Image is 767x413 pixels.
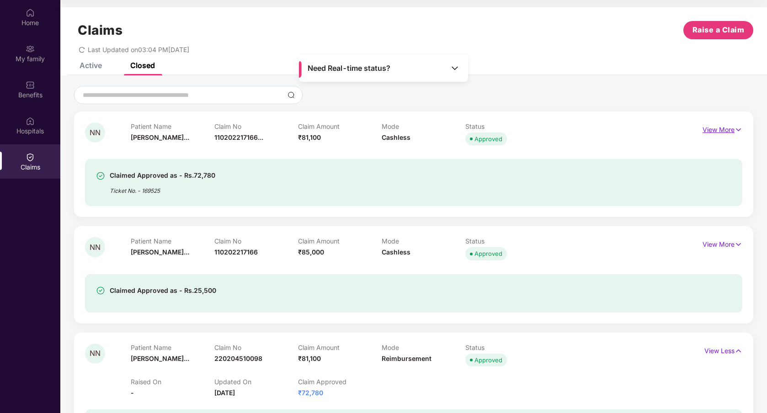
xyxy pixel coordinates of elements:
[298,248,324,256] span: ₹85,000
[131,355,189,362] span: [PERSON_NAME]...
[110,170,215,181] div: Claimed Approved as - Rs.72,780
[735,346,742,356] img: svg+xml;base64,PHN2ZyB4bWxucz0iaHR0cDovL3d3dy53My5vcmcvMjAwMC9zdmciIHdpZHRoPSIxNyIgaGVpZ2h0PSIxNy...
[88,46,189,53] span: Last Updated on 03:04 PM[DATE]
[80,61,102,70] div: Active
[465,237,549,245] p: Status
[298,237,382,245] p: Claim Amount
[735,239,742,249] img: svg+xml;base64,PHN2ZyB4bWxucz0iaHR0cDovL3d3dy53My5vcmcvMjAwMC9zdmciIHdpZHRoPSIxNyIgaGVpZ2h0PSIxNy...
[131,389,134,397] span: -
[214,237,298,245] p: Claim No
[26,116,35,126] img: svg+xml;base64,PHN2ZyBpZD0iSG9zcGl0YWxzIiB4bWxucz0iaHR0cDovL3d3dy53My5vcmcvMjAwMC9zdmciIHdpZHRoPS...
[450,64,459,73] img: Toggle Icon
[465,344,549,351] p: Status
[26,153,35,162] img: svg+xml;base64,PHN2ZyBpZD0iQ2xhaW0iIHhtbG5zPSJodHRwOi8vd3d3LnczLm9yZy8yMDAwL3N2ZyIgd2lkdGg9IjIwIi...
[298,355,321,362] span: ₹81,100
[474,355,502,365] div: Approved
[214,355,262,362] span: 220204510098
[131,122,214,130] p: Patient Name
[298,122,382,130] p: Claim Amount
[382,355,431,362] span: Reimbursement
[214,344,298,351] p: Claim No
[26,8,35,17] img: svg+xml;base64,PHN2ZyBpZD0iSG9tZSIgeG1sbnM9Imh0dHA6Ly93d3cudzMub3JnLzIwMDAvc3ZnIiB3aWR0aD0iMjAiIG...
[214,133,263,141] span: 110202217166...
[288,91,295,99] img: svg+xml;base64,PHN2ZyBpZD0iU2VhcmNoLTMyeDMyIiB4bWxucz0iaHR0cDovL3d3dy53My5vcmcvMjAwMC9zdmciIHdpZH...
[474,134,502,143] div: Approved
[131,133,189,141] span: [PERSON_NAME]...
[26,44,35,53] img: svg+xml;base64,PHN2ZyB3aWR0aD0iMjAiIGhlaWdodD0iMjAiIHZpZXdCb3g9IjAgMCAyMCAyMCIgZmlsbD0ibm9uZSIgeG...
[703,122,742,135] p: View More
[78,22,123,38] h1: Claims
[130,61,155,70] div: Closed
[90,349,101,357] span: NN
[382,344,465,351] p: Mode
[131,248,189,256] span: [PERSON_NAME]...
[214,248,258,256] span: 110202217166
[474,249,502,258] div: Approved
[79,46,85,53] span: redo
[382,248,410,256] span: Cashless
[382,133,410,141] span: Cashless
[214,378,298,386] p: Updated On
[214,122,298,130] p: Claim No
[298,378,382,386] p: Claim Approved
[26,80,35,90] img: svg+xml;base64,PHN2ZyBpZD0iQmVuZWZpdHMiIHhtbG5zPSJodHRwOi8vd3d3LnczLm9yZy8yMDAwL3N2ZyIgd2lkdGg9Ij...
[131,237,214,245] p: Patient Name
[692,24,745,36] span: Raise a Claim
[382,122,465,130] p: Mode
[96,286,105,295] img: svg+xml;base64,PHN2ZyBpZD0iU3VjY2Vzcy0zMngzMiIgeG1sbnM9Imh0dHA6Ly93d3cudzMub3JnLzIwMDAvc3ZnIiB3aW...
[308,64,390,73] span: Need Real-time status?
[703,237,742,249] p: View More
[214,389,235,397] span: [DATE]
[465,122,549,130] p: Status
[735,125,742,135] img: svg+xml;base64,PHN2ZyB4bWxucz0iaHR0cDovL3d3dy53My5vcmcvMjAwMC9zdmciIHdpZHRoPSIxNyIgaGVpZ2h0PSIxNy...
[298,344,382,351] p: Claim Amount
[382,237,465,245] p: Mode
[683,21,753,39] button: Raise a Claim
[90,244,101,251] span: NN
[131,378,214,386] p: Raised On
[298,389,323,397] span: ₹72,780
[110,181,215,195] div: Ticket No. - 169525
[704,344,742,356] p: View Less
[96,171,105,180] img: svg+xml;base64,PHN2ZyBpZD0iU3VjY2Vzcy0zMngzMiIgeG1sbnM9Imh0dHA6Ly93d3cudzMub3JnLzIwMDAvc3ZnIiB3aW...
[298,133,321,141] span: ₹81,100
[131,344,214,351] p: Patient Name
[90,129,101,137] span: NN
[110,285,216,296] div: Claimed Approved as - Rs.25,500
